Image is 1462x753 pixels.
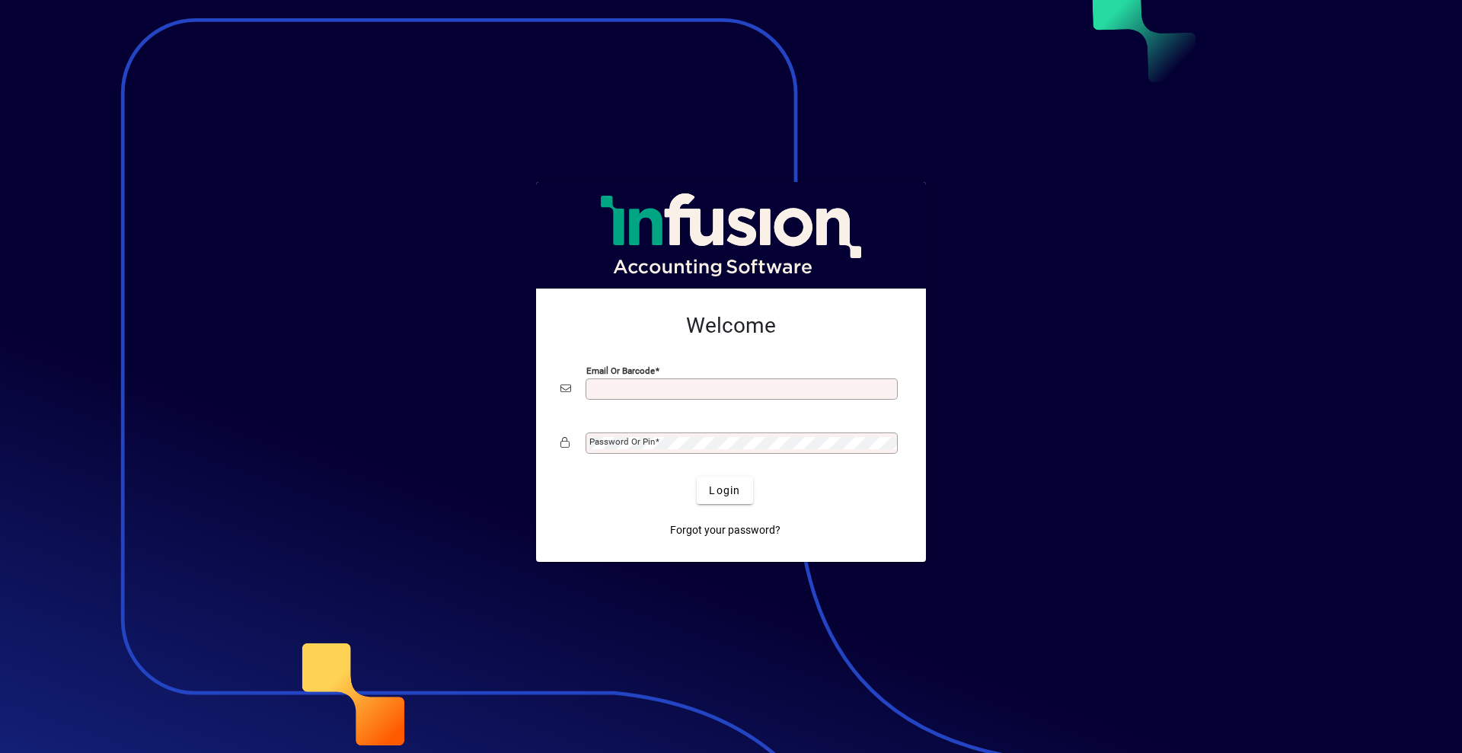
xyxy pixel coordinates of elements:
[664,516,787,544] a: Forgot your password?
[670,522,780,538] span: Forgot your password?
[586,365,655,376] mat-label: Email or Barcode
[589,436,655,447] mat-label: Password or Pin
[560,313,902,339] h2: Welcome
[697,477,752,504] button: Login
[709,483,740,499] span: Login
